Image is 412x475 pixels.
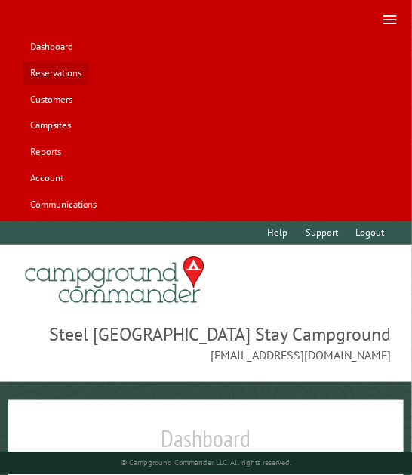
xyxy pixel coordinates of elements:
[298,221,345,245] a: Support
[20,424,391,466] h1: Dashboard
[23,166,70,190] a: Account
[23,114,78,137] a: Campsites
[23,35,80,59] a: Dashboard
[23,193,104,216] a: Communications
[349,221,392,245] a: Logout
[23,140,68,164] a: Reports
[20,322,391,364] span: Steel [GEOGRAPHIC_DATA] Stay Campground [EMAIL_ADDRESS][DOMAIN_NAME]
[260,221,295,245] a: Help
[121,458,291,468] small: © Campground Commander LLC. All rights reserved.
[23,88,79,111] a: Customers
[23,62,88,85] a: Reservations
[20,251,209,310] img: Campground Commander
